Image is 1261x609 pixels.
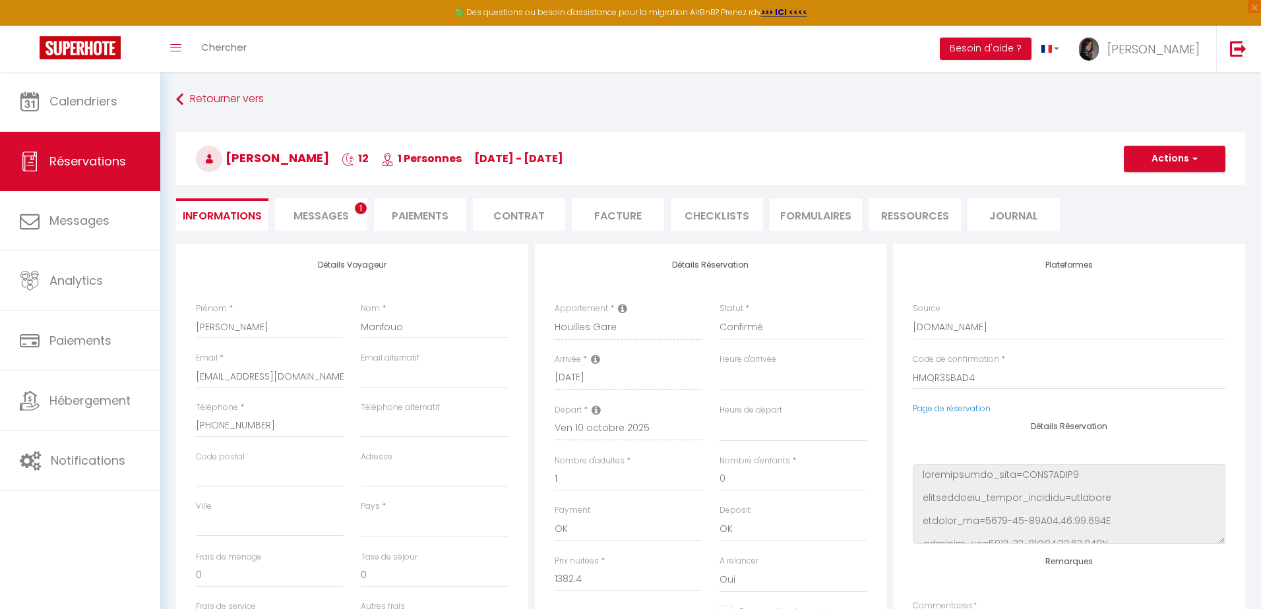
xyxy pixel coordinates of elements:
h4: Détails Réservation [913,422,1225,431]
span: [DATE] - [DATE] [474,151,563,166]
label: Nom [361,303,380,315]
label: Arrivée [555,353,581,366]
label: Téléphone alternatif [361,401,440,414]
label: Deposit [720,504,751,517]
span: 1 [355,202,367,214]
div: Domaine [68,78,102,86]
li: CHECKLISTS [671,198,763,231]
span: Paiements [49,332,111,349]
label: Prénom [196,303,227,315]
div: Mots-clés [164,78,202,86]
span: Messages [49,212,109,229]
label: Code de confirmation [913,353,999,366]
span: 1 Personnes [381,151,462,166]
img: ... [1079,38,1099,61]
label: Nombre d'enfants [720,455,790,467]
span: Analytics [49,272,103,289]
label: A relancer [720,555,758,567]
div: Domaine: [DOMAIN_NAME] [34,34,149,45]
li: Ressources [869,198,961,231]
label: Ville [196,500,212,513]
a: >>> ICI <<<< [761,7,807,18]
h4: Détails Réservation [555,260,867,270]
span: 12 [342,151,369,166]
label: Prix nuitées [555,555,599,567]
label: Départ [555,404,582,417]
img: tab_keywords_by_traffic_grey.svg [150,76,160,87]
li: Contrat [473,198,565,231]
span: Hébergement [49,392,131,409]
label: Téléphone [196,401,238,414]
img: logout [1230,40,1246,57]
label: Source [913,303,940,315]
img: website_grey.svg [21,34,32,45]
label: Adresse [361,451,392,463]
label: Taxe de séjour [361,551,417,564]
label: Payment [555,504,590,517]
li: FORMULAIRES [770,198,862,231]
div: v 4.0.25 [37,21,65,32]
label: Nombre d'adultes [555,455,625,467]
h4: Plateformes [913,260,1225,270]
h4: Remarques [913,557,1225,566]
span: [PERSON_NAME] [1107,41,1200,57]
label: Code postal [196,451,245,463]
a: Retourner vers [176,88,1245,111]
label: Heure d'arrivée [720,353,776,366]
span: Chercher [201,40,247,54]
button: Besoin d'aide ? [940,38,1031,60]
img: logo_orange.svg [21,21,32,32]
li: Facture [572,198,664,231]
h4: Détails Voyageur [196,260,508,270]
li: Journal [968,198,1060,231]
a: Chercher [191,26,257,72]
label: Frais de ménage [196,551,262,564]
span: Notifications [51,452,125,469]
span: Calendriers [49,93,117,109]
img: tab_domain_overview_orange.svg [53,76,64,87]
li: Paiements [374,198,466,231]
span: Réservations [49,153,126,169]
label: Appartement [555,303,608,315]
a: ... [PERSON_NAME] [1069,26,1216,72]
button: Actions [1124,146,1225,172]
label: Heure de départ [720,404,782,417]
img: Super Booking [40,36,121,59]
li: Informations [176,198,268,231]
label: Pays [361,500,380,513]
label: Statut [720,303,743,315]
span: Messages [293,208,349,223]
a: Page de réservation [913,403,991,414]
label: Email [196,352,218,364]
span: [PERSON_NAME] [196,150,329,166]
label: Email alternatif [361,352,419,364]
